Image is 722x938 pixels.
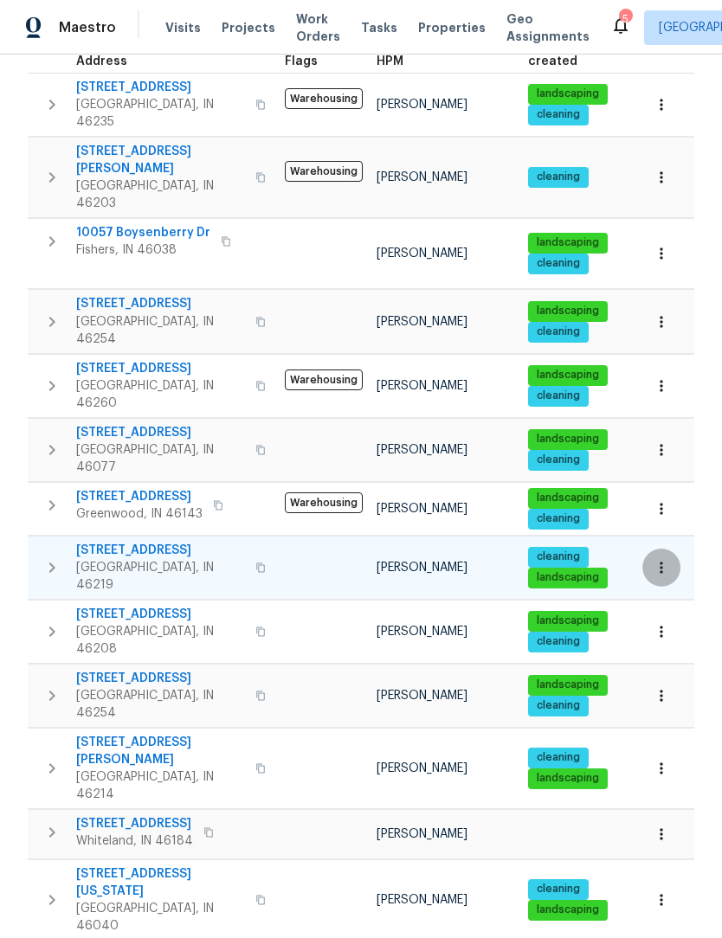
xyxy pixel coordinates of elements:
[76,505,203,523] span: Greenwood, IN 46143
[285,369,363,390] span: Warehousing
[377,99,467,111] span: [PERSON_NAME]
[377,316,467,328] span: [PERSON_NAME]
[530,549,587,564] span: cleaning
[530,882,587,896] span: cleaning
[530,903,606,917] span: landscaping
[76,441,245,476] span: [GEOGRAPHIC_DATA], IN 46077
[76,670,245,687] span: [STREET_ADDRESS]
[530,107,587,122] span: cleaning
[530,511,587,526] span: cleaning
[377,55,403,67] span: HPM
[76,424,245,441] span: [STREET_ADDRESS]
[530,87,606,101] span: landscaping
[619,10,631,28] div: 5
[530,678,606,692] span: landscaping
[506,10,590,45] span: Geo Assignments
[530,750,587,765] span: cleaning
[530,389,587,403] span: cleaning
[377,503,467,515] span: [PERSON_NAME]
[285,161,363,182] span: Warehousing
[377,562,467,574] span: [PERSON_NAME]
[361,22,397,34] span: Tasks
[530,698,587,713] span: cleaning
[377,690,467,702] span: [PERSON_NAME]
[76,559,245,594] span: [GEOGRAPHIC_DATA], IN 46219
[530,491,606,505] span: landscaping
[76,623,245,658] span: [GEOGRAPHIC_DATA], IN 46208
[530,432,606,447] span: landscaping
[377,171,467,183] span: [PERSON_NAME]
[530,614,606,628] span: landscaping
[76,295,245,312] span: [STREET_ADDRESS]
[76,488,203,505] span: [STREET_ADDRESS]
[377,444,467,456] span: [PERSON_NAME]
[165,19,201,36] span: Visits
[76,55,127,67] span: Address
[76,815,193,832] span: [STREET_ADDRESS]
[76,900,245,935] span: [GEOGRAPHIC_DATA], IN 46040
[285,492,363,513] span: Warehousing
[377,828,467,840] span: [PERSON_NAME]
[76,832,193,850] span: Whiteland, IN 46184
[377,762,467,774] span: [PERSON_NAME]
[285,55,318,67] span: Flags
[76,360,245,377] span: [STREET_ADDRESS]
[76,224,210,241] span: 10057 Boysenberry Dr
[530,771,606,786] span: landscaping
[76,143,245,177] span: [STREET_ADDRESS][PERSON_NAME]
[76,79,245,96] span: [STREET_ADDRESS]
[59,19,116,36] span: Maestro
[76,313,245,348] span: [GEOGRAPHIC_DATA], IN 46254
[530,570,606,585] span: landscaping
[377,894,467,906] span: [PERSON_NAME]
[76,241,210,259] span: Fishers, IN 46038
[530,235,606,250] span: landscaping
[530,453,587,467] span: cleaning
[76,606,245,623] span: [STREET_ADDRESS]
[530,634,587,649] span: cleaning
[285,88,363,109] span: Warehousing
[530,368,606,382] span: landscaping
[76,865,245,900] span: [STREET_ADDRESS][US_STATE]
[76,768,245,803] span: [GEOGRAPHIC_DATA], IN 46214
[530,170,587,184] span: cleaning
[222,19,275,36] span: Projects
[296,10,340,45] span: Work Orders
[377,380,467,392] span: [PERSON_NAME]
[76,734,245,768] span: [STREET_ADDRESS][PERSON_NAME]
[530,256,587,271] span: cleaning
[418,19,486,36] span: Properties
[377,247,467,260] span: [PERSON_NAME]
[377,626,467,638] span: [PERSON_NAME]
[76,687,245,722] span: [GEOGRAPHIC_DATA], IN 46254
[76,177,245,212] span: [GEOGRAPHIC_DATA], IN 46203
[530,324,587,339] span: cleaning
[76,542,245,559] span: [STREET_ADDRESS]
[76,377,245,412] span: [GEOGRAPHIC_DATA], IN 46260
[530,304,606,318] span: landscaping
[76,96,245,131] span: [GEOGRAPHIC_DATA], IN 46235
